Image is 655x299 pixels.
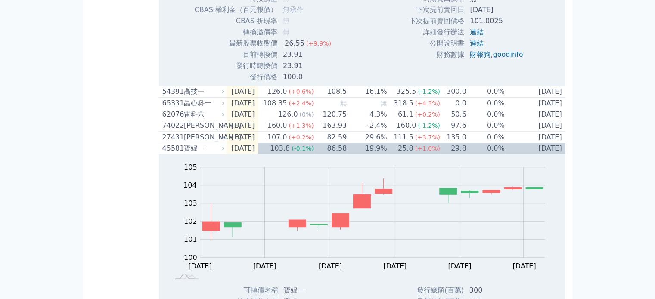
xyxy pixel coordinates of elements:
td: 86.58 [314,143,348,154]
td: 23.91 [278,49,338,60]
a: goodinfo [493,50,523,59]
td: 120.75 [314,109,348,120]
td: 101.0025 [465,15,530,27]
td: 0.0% [467,132,505,143]
td: CBAS 折現率 [194,15,278,27]
td: [DATE] [465,4,530,15]
td: 0.0% [467,120,505,132]
td: 29.8 [441,143,467,154]
div: 高技一 [184,86,223,97]
td: 0.0 [441,98,467,109]
div: 61.1 [396,109,415,120]
td: 下次提前賣回價格 [409,15,465,27]
div: 126.0 [266,86,289,97]
td: 82.59 [314,132,348,143]
td: [DATE] [505,120,565,132]
td: [DATE] [505,132,565,143]
span: (-1.2%) [418,88,440,95]
div: 27431 [162,132,182,142]
td: 135.0 [441,132,467,143]
span: 無 [380,99,387,107]
td: [DATE] [227,98,258,109]
td: 0.0% [467,86,505,98]
div: 65331 [162,98,182,108]
td: 108.5 [314,86,348,98]
tspan: [DATE] [319,262,342,270]
td: 300.0 [441,86,467,98]
td: 0.0% [467,98,505,109]
div: 107.0 [266,132,289,142]
tspan: 104 [183,181,197,189]
span: (+0.6%) [289,88,314,95]
td: 轉換溢價率 [194,27,278,38]
span: (-0.1%) [292,145,314,152]
tspan: 102 [184,217,197,225]
td: 0.0% [467,143,505,154]
div: 26.55 [283,38,306,49]
td: 50.6 [441,109,467,120]
div: 寶緯一 [184,143,223,154]
td: 19.9% [347,143,387,154]
span: (+9.9%) [306,40,331,47]
td: 目前轉換價 [194,49,278,60]
td: [DATE] [227,109,258,120]
td: 財務數據 [409,49,465,60]
td: 發行總額(百萬) [408,285,464,296]
div: 晶心科一 [184,98,223,108]
span: (+1.3%) [289,122,314,129]
td: [DATE] [227,143,258,154]
div: 160.0 [266,120,289,131]
a: 財報狗 [470,50,490,59]
tspan: [DATE] [383,262,407,270]
span: (0%) [300,111,314,118]
a: 連結 [470,39,484,47]
td: 4.3% [347,109,387,120]
td: 16.1% [347,86,387,98]
tspan: 101 [184,235,197,244]
td: [DATE] [505,143,565,154]
td: [DATE] [505,98,565,109]
span: 無 [283,17,290,25]
tspan: 103 [184,199,197,207]
div: [PERSON_NAME] [184,120,223,131]
td: [DATE] [227,132,258,143]
span: 無 [283,28,290,36]
div: 160.0 [395,120,418,131]
span: (+3.7%) [415,134,440,141]
div: 103.8 [268,143,292,154]
tspan: [DATE] [253,262,276,270]
div: 54391 [162,86,182,97]
td: [DATE] [505,86,565,98]
span: (+0.2%) [415,111,440,118]
div: 雷科六 [184,109,223,120]
td: [DATE] [227,86,258,98]
tspan: [DATE] [188,262,211,270]
div: 325.5 [395,86,418,97]
div: [PERSON_NAME] [184,132,223,142]
td: -2.4% [347,120,387,132]
span: (+0.2%) [289,134,314,141]
span: (+2.4%) [289,100,314,107]
div: 111.5 [392,132,415,142]
div: 74022 [162,120,182,131]
tspan: [DATE] [448,262,471,270]
td: , [465,49,530,60]
a: 連結 [470,28,484,36]
span: (+4.3%) [415,100,440,107]
td: 發行價格 [194,71,278,83]
span: 無 [340,99,347,107]
td: 詳細發行辦法 [409,27,465,38]
td: 發行時轉換價 [194,60,278,71]
td: [DATE] [505,109,565,120]
tspan: 105 [184,163,197,171]
td: 可轉債名稱 [195,285,278,296]
span: 無承作 [283,6,304,14]
g: Chart [179,163,558,270]
td: 163.93 [314,120,348,132]
tspan: 100 [184,253,197,262]
td: [DATE] [227,120,258,132]
div: 25.8 [396,143,415,154]
div: 62076 [162,109,182,120]
td: 0.0% [467,109,505,120]
td: 300 [464,285,529,296]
